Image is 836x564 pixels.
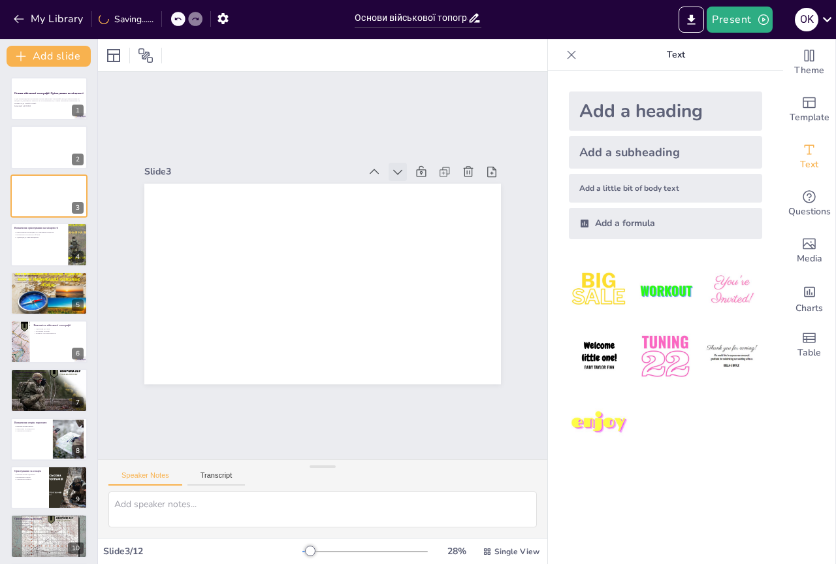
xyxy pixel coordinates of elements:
span: Text [800,158,818,172]
div: 9 [10,466,88,509]
img: 7.jpeg [569,393,630,454]
p: Важливість військової топографії [33,323,84,327]
p: Визначення положення об'єктів [14,234,65,237]
p: Визначення орієнтування на місцевості [14,226,65,230]
p: Визначення сторін горизонту [14,420,49,424]
p: Адаптація до умов [33,327,84,330]
p: Методи орієнтування [14,273,84,277]
span: Template [790,110,829,125]
p: Корекція години [14,522,84,524]
div: 5 [10,272,88,315]
div: Add text boxes [783,133,835,180]
div: Add images, graphics, shapes or video [783,227,835,274]
div: Add a formula [569,208,762,239]
button: Transcript [187,471,246,486]
button: Add slide [7,46,91,67]
div: 28 % [441,545,472,557]
span: Media [797,252,822,266]
span: Position [138,48,153,63]
div: Change the overall theme [783,39,835,86]
img: 4.jpeg [569,326,630,387]
span: Theme [794,63,824,78]
div: Add a subheading [569,136,762,169]
div: 9 [72,493,84,505]
div: 4 [10,223,88,266]
p: Уникнення помилок [14,429,49,432]
p: Елементи місцевості [14,374,84,376]
div: Add a heading [569,91,762,131]
p: Орієнтування за місяцем [14,516,84,520]
button: O K [795,7,818,33]
p: Text [582,39,770,71]
div: 7 [10,369,88,412]
p: Використання компаса [14,276,84,279]
div: Add a little bit of body text [569,174,762,203]
div: 8 [10,418,88,461]
div: 10 [68,542,84,554]
button: Export to PowerPoint [679,7,704,33]
div: 1 [10,77,88,120]
div: Slide 3 / 12 [103,545,302,557]
div: 2 [10,125,88,169]
div: Layout [103,45,124,66]
button: Present [707,7,772,33]
div: 6 [10,320,88,363]
p: Адаптація до умов місцевості [14,236,65,239]
input: Insert title [355,8,467,27]
p: У цій презентації ми розглянемо основи військової топографії, методи орієнтування на місцевості, ... [14,97,84,105]
button: Speaker Notes [108,471,182,486]
div: 2 [72,154,84,165]
div: 7 [72,397,84,408]
span: Table [797,346,821,360]
p: Основні елементи місцевості [14,371,84,374]
div: Add ready made slides [783,86,835,133]
div: Get real-time input from your audience [783,180,835,227]
p: Уникнення помилок [14,524,84,527]
img: 6.jpeg [701,326,762,387]
div: Slide 3 [144,165,360,178]
p: Визначення півдня [14,476,45,478]
p: Розуміння рельєфу [33,330,84,333]
span: Single View [494,546,539,557]
img: 1.jpeg [569,260,630,321]
p: Орієнтування на місцевості є важливим процесом [14,231,65,234]
div: 3 [72,202,84,214]
p: Використання місцевих предметів [14,281,84,284]
p: Адаптація до рельєфу [14,378,84,381]
p: Розвиток спостережливості [33,333,84,335]
p: Використання місяця [14,520,84,522]
p: Використання компаса [14,425,49,427]
div: 3 [10,174,88,218]
span: Charts [796,301,823,316]
div: 5 [72,299,84,311]
p: Орієнтування за сонцем [14,469,45,473]
div: 8 [72,445,84,457]
div: 6 [72,348,84,359]
p: Орієнтування за сонцем [14,279,84,282]
div: Saving...... [99,13,153,25]
div: Add a table [783,322,835,369]
div: 4 [72,251,84,263]
strong: Основи військової топографії: Орієнтування на місцевості [14,91,84,95]
div: O K [795,8,818,31]
p: Вплив на бойову обстановку [14,376,84,378]
img: 2.jpeg [635,260,696,321]
p: Орієнтири на місцевості [14,427,49,430]
img: 3.jpeg [701,260,762,321]
button: My Library [10,8,89,29]
img: 5.jpeg [635,326,696,387]
p: Generated with [URL] [14,105,84,107]
p: Використання годинника [14,473,45,476]
div: 10 [10,514,88,557]
p: Уникнення помилок [14,478,45,481]
div: 1 [72,105,84,116]
span: Questions [788,205,831,219]
div: Add charts and graphs [783,274,835,322]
